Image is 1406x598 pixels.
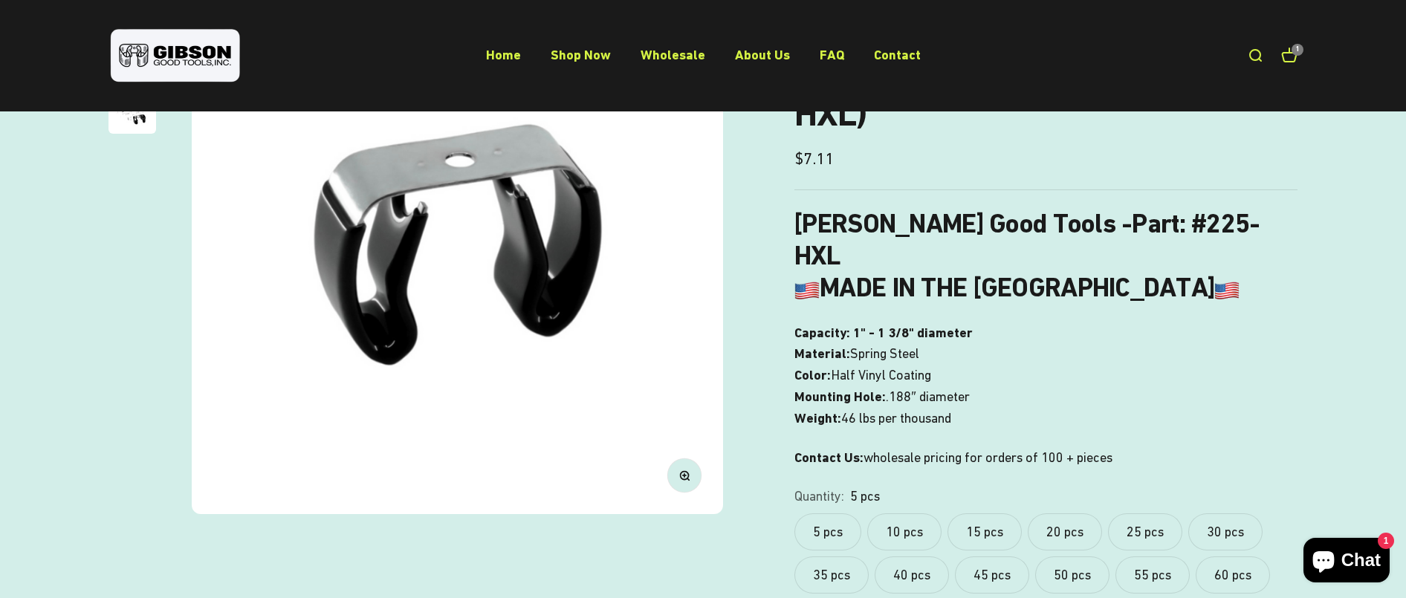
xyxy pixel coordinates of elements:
span: .188″ diameter [886,386,969,408]
a: Shop Now [551,47,611,62]
b: : #225-HXL [794,208,1260,271]
b: Capacity: 1" - 1 3/8" diameter [794,325,973,340]
button: Go to item 3 [108,91,156,138]
a: Wholesale [641,47,705,62]
b: MADE IN THE [GEOGRAPHIC_DATA] [794,272,1240,303]
inbox-online-store-chat: Shopify online store chat [1299,538,1394,586]
a: Home [486,47,521,62]
legend: Quantity: [794,486,844,507]
b: Weight: [794,410,841,426]
img: close up of a spring steel gripper clip, tool clip, durable, secure holding, Excellent corrosion ... [108,91,156,134]
b: Material: [794,345,850,361]
b: Mounting Hole: [794,389,886,404]
a: FAQ [820,47,844,62]
a: Contact [874,47,921,62]
strong: Contact Us: [794,449,864,465]
h1: Spring Steel Gripper Clip - Half Vinyl Coated - 1"-1 3/8" (#225-HXL) [794,16,1298,133]
b: [PERSON_NAME] Good Tools - [794,208,1179,239]
b: Color: [794,367,831,383]
cart-count: 1 [1292,44,1303,56]
span: Part [1132,208,1179,239]
sale-price: $7.11 [794,146,834,172]
span: 46 lbs per thousand [841,408,951,429]
variant-option-value: 5 pcs [850,486,880,507]
span: Half Vinyl Coating [831,365,931,386]
a: About Us [735,47,790,62]
span: Spring Steel [850,343,919,365]
p: wholesale pricing for orders of 100 + pieces [794,447,1298,469]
